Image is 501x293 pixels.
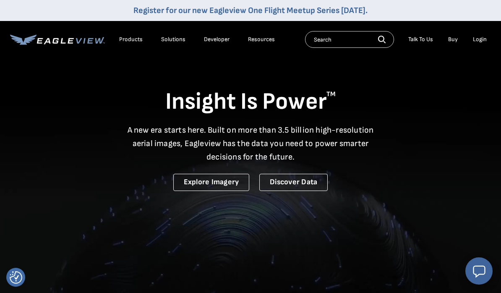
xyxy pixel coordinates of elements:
input: Search [305,31,394,48]
a: Explore Imagery [173,174,250,191]
button: Consent Preferences [10,271,22,284]
a: Register for our new Eagleview One Flight Meetup Series [DATE]. [133,5,368,16]
sup: TM [326,90,336,98]
p: A new era starts here. Built on more than 3.5 billion high-resolution aerial images, Eagleview ha... [122,123,379,164]
button: Open chat window [465,257,493,285]
div: Resources [248,36,275,43]
div: Talk To Us [408,36,433,43]
a: Buy [448,36,458,43]
h1: Insight Is Power [10,87,491,117]
div: Solutions [161,36,185,43]
div: Login [473,36,487,43]
div: Products [119,36,143,43]
img: Revisit consent button [10,271,22,284]
a: Developer [204,36,230,43]
a: Discover Data [259,174,328,191]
